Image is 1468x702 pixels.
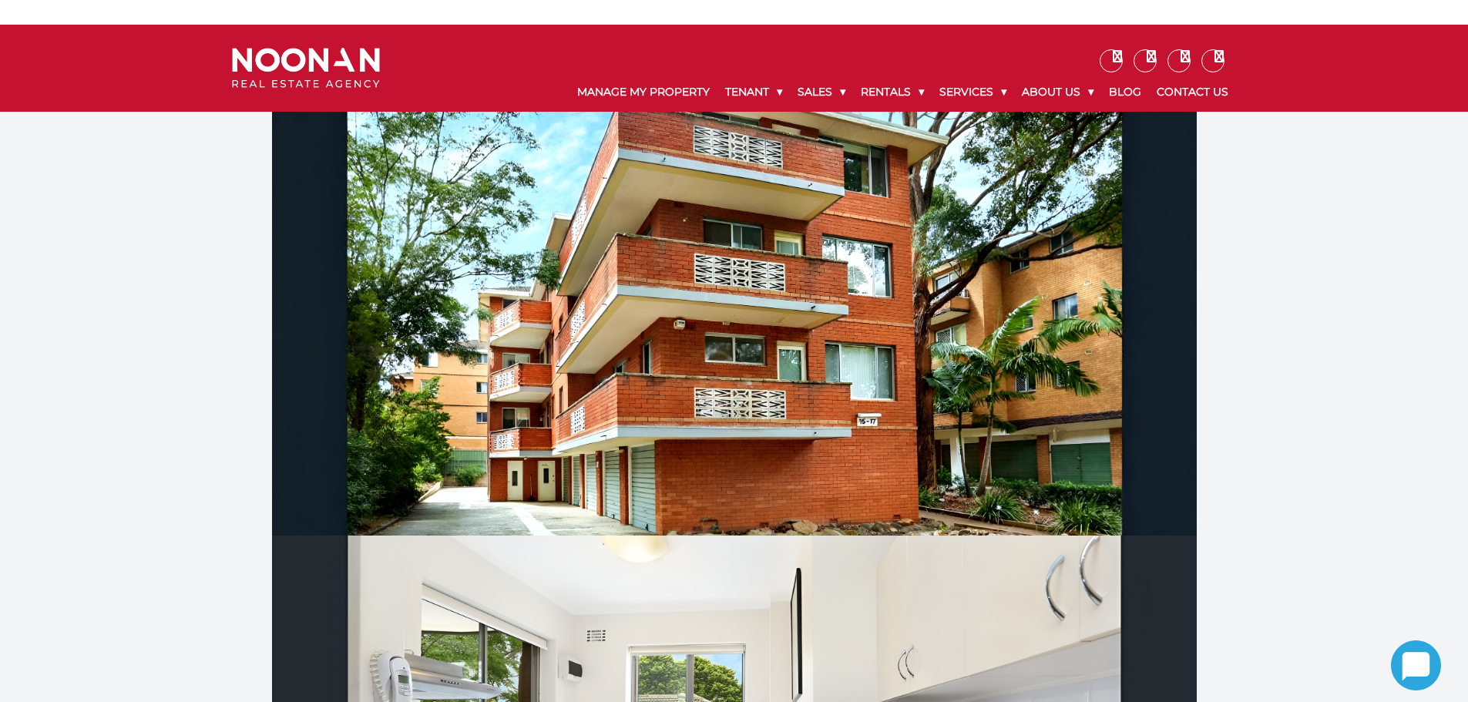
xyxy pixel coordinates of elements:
[232,48,380,89] img: Noonan Real Estate Agency
[717,72,790,112] a: Tenant
[790,72,853,112] a: Sales
[932,72,1014,112] a: Services
[853,72,932,112] a: Rentals
[1014,72,1101,112] a: About Us
[569,72,717,112] a: Manage My Property
[1101,72,1149,112] a: Blog
[1149,72,1236,112] a: Contact Us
